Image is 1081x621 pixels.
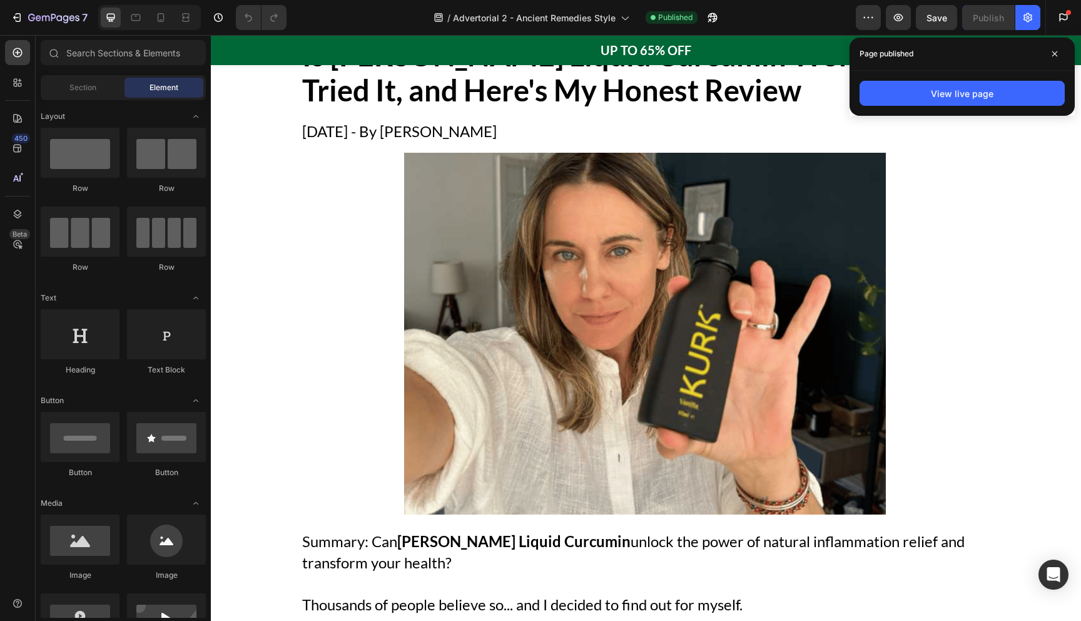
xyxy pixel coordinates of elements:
div: View live page [931,87,993,100]
span: Text [41,292,56,304]
button: Publish [962,5,1015,30]
div: Row [127,183,206,194]
input: Search Sections & Elements [41,40,206,65]
div: Heading [41,364,119,376]
p: Page published [860,48,913,60]
iframe: Design area [211,35,1081,621]
div: Row [41,183,119,194]
span: Media [41,498,63,509]
div: Button [127,467,206,478]
span: Save [926,13,947,23]
div: Undo/Redo [236,5,287,30]
span: Layout [41,111,65,122]
div: Row [41,262,119,273]
div: Text Block [127,364,206,376]
span: Toggle open [186,106,206,126]
div: Image [41,570,119,581]
button: View live page [860,81,1065,106]
div: Row [127,262,206,273]
button: 7 [5,5,93,30]
span: Toggle open [186,391,206,411]
span: Button [41,395,64,406]
span: / [447,11,450,24]
p: 7 [82,10,88,25]
div: Open Intercom Messenger [1038,560,1068,590]
div: Image [127,570,206,581]
button: Save [916,5,957,30]
span: Advertorial 2 - Ancient Remedies Style [453,11,616,24]
span: Published [658,12,693,23]
div: Beta [9,229,30,239]
div: 450 [12,133,30,143]
span: Element [150,82,178,93]
span: Section [69,82,96,93]
span: Toggle open [186,288,206,308]
div: Button [41,467,119,478]
div: Publish [973,11,1004,24]
span: Toggle open [186,493,206,513]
